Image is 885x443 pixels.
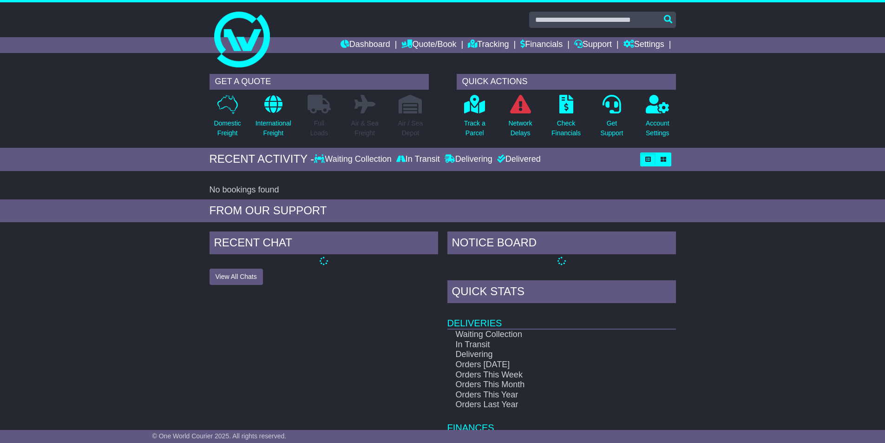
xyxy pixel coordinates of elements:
[508,119,532,138] p: Network Delays
[398,119,423,138] p: Air / Sea Depot
[574,37,612,53] a: Support
[314,154,393,165] div: Waiting Collection
[351,119,379,138] p: Air & Sea Freight
[600,119,623,138] p: Get Support
[447,410,676,434] td: Finances
[645,94,670,143] a: AccountSettings
[447,370,643,380] td: Orders This Week
[447,305,676,329] td: Deliveries
[508,94,532,143] a: NetworkDelays
[464,94,486,143] a: Track aParcel
[551,94,581,143] a: CheckFinancials
[447,329,643,340] td: Waiting Collection
[646,119,669,138] p: Account Settings
[447,360,643,370] td: Orders [DATE]
[447,231,676,257] div: NOTICE BOARD
[447,340,643,350] td: In Transit
[256,119,291,138] p: International Freight
[600,94,623,143] a: GetSupport
[551,119,581,138] p: Check Financials
[210,74,429,90] div: GET A QUOTE
[520,37,563,53] a: Financials
[210,269,263,285] button: View All Chats
[447,280,676,305] div: Quick Stats
[394,154,442,165] div: In Transit
[214,119,241,138] p: Domestic Freight
[210,185,676,195] div: No bookings found
[457,74,676,90] div: QUICK ACTIONS
[210,152,315,166] div: RECENT ACTIVITY -
[623,37,664,53] a: Settings
[468,37,509,53] a: Tracking
[210,231,438,257] div: RECENT CHAT
[210,204,676,218] div: FROM OUR SUPPORT
[308,119,331,138] p: Full Loads
[447,390,643,400] td: Orders This Year
[447,380,643,390] td: Orders This Month
[495,154,541,165] div: Delivered
[464,119,485,138] p: Track a Parcel
[255,94,292,143] a: InternationalFreight
[442,154,495,165] div: Delivering
[213,94,241,143] a: DomesticFreight
[447,400,643,410] td: Orders Last Year
[401,37,456,53] a: Quote/Book
[341,37,390,53] a: Dashboard
[152,432,287,440] span: © One World Courier 2025. All rights reserved.
[447,350,643,360] td: Delivering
